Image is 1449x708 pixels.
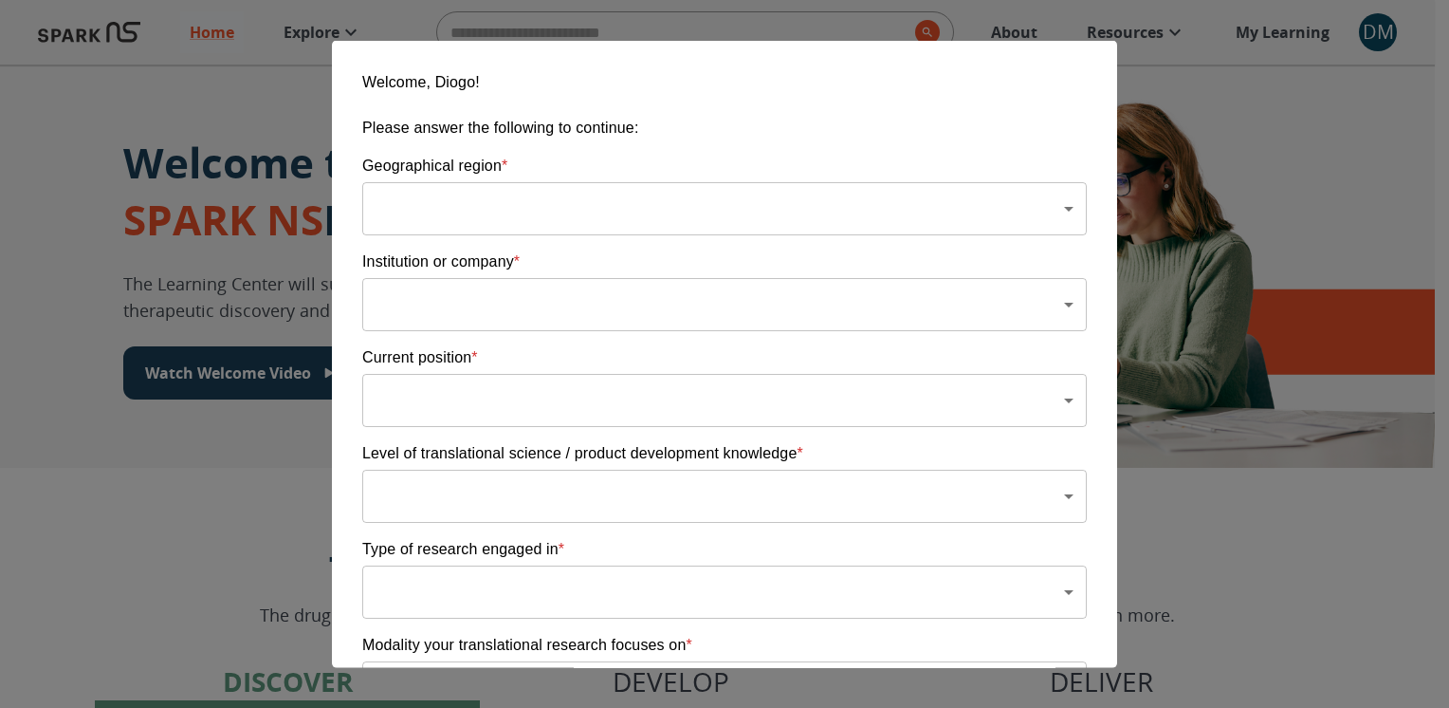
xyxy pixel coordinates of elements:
[362,442,1087,465] p: Level of translational science / product development knowledge
[362,346,1087,369] p: Current position
[362,538,1087,561] p: Type of research engaged in
[362,251,1087,273] p: Institution or company
[362,634,1087,657] p: Modality your translational research focuses on
[362,71,1087,94] p: Welcome, Diogo!
[362,117,1087,140] p: Please answer the following to continue:
[362,155,1087,177] p: Geographical region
